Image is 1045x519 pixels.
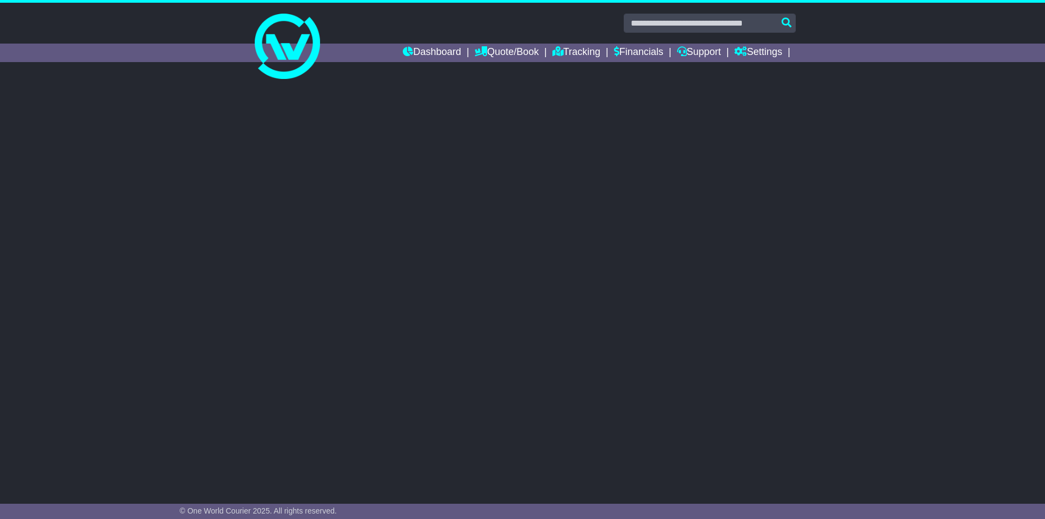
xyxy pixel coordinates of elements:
[180,506,337,515] span: © One World Courier 2025. All rights reserved.
[403,44,461,62] a: Dashboard
[734,44,782,62] a: Settings
[552,44,600,62] a: Tracking
[614,44,663,62] a: Financials
[677,44,721,62] a: Support
[475,44,539,62] a: Quote/Book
